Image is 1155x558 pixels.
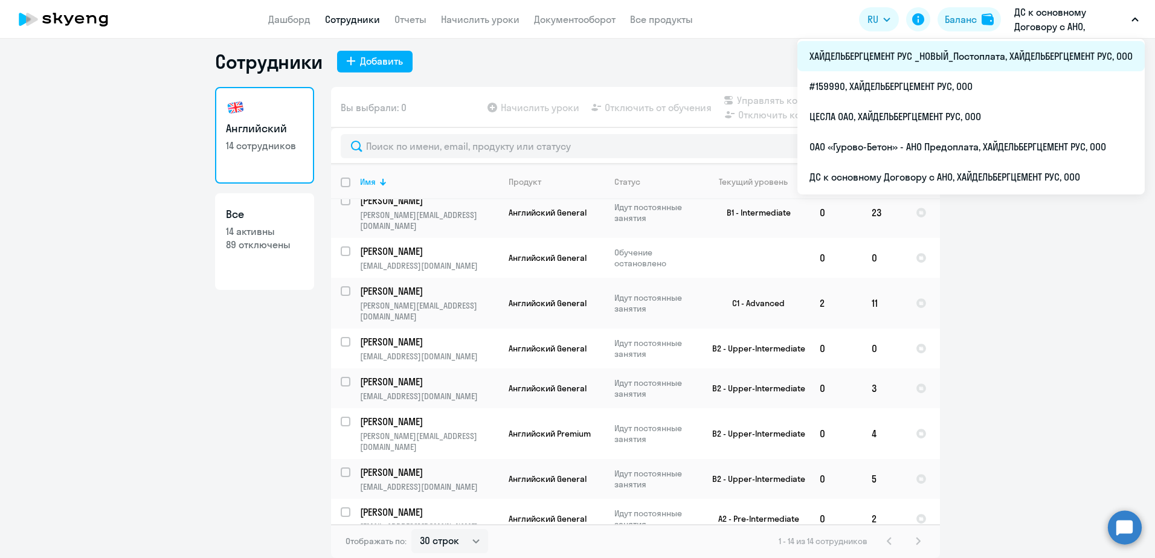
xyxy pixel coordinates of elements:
[360,505,497,519] p: [PERSON_NAME]
[810,459,862,499] td: 0
[360,481,498,492] p: [EMAIL_ADDRESS][DOMAIN_NAME]
[441,13,520,25] a: Начислить уроки
[360,415,498,428] a: [PERSON_NAME]
[360,466,497,479] p: [PERSON_NAME]
[779,536,867,547] span: 1 - 14 из 14 сотрудников
[614,468,697,490] p: Идут постоянные занятия
[341,134,930,158] input: Поиск по имени, email, продукту или статусу
[360,375,497,388] p: [PERSON_NAME]
[215,87,314,184] a: Английский14 сотрудников
[938,7,1001,31] button: Балансbalance
[862,499,906,539] td: 2
[360,54,403,68] div: Добавить
[226,207,303,222] h3: Все
[226,238,303,251] p: 89 отключены
[509,176,604,187] div: Продукт
[859,7,899,31] button: RU
[707,176,809,187] div: Текущий уровень
[360,431,498,452] p: [PERSON_NAME][EMAIL_ADDRESS][DOMAIN_NAME]
[360,505,498,519] a: [PERSON_NAME]
[360,176,376,187] div: Имя
[982,13,994,25] img: balance
[360,284,497,298] p: [PERSON_NAME]
[945,12,977,27] div: Баланс
[215,193,314,290] a: Все14 активны89 отключены
[360,210,498,231] p: [PERSON_NAME][EMAIL_ADDRESS][DOMAIN_NAME]
[509,252,587,263] span: Английский General
[810,278,862,329] td: 2
[360,194,498,207] a: [PERSON_NAME]
[509,428,591,439] span: Английский Premium
[698,368,810,408] td: B2 - Upper-Intermediate
[614,176,640,187] div: Статус
[394,13,426,25] a: Отчеты
[509,298,587,309] span: Английский General
[1014,5,1127,34] p: ДС к основному Договору с АНО, ХАЙДЕЛЬБЕРГЦЕМЕНТ РУС, ООО
[862,238,906,278] td: 0
[360,466,498,479] a: [PERSON_NAME]
[630,13,693,25] a: Все продукты
[341,100,407,115] span: Вы выбрали: 0
[215,50,323,74] h1: Сотрудники
[698,187,810,238] td: B1 - Intermediate
[325,13,380,25] a: Сотрудники
[509,513,587,524] span: Английский General
[867,12,878,27] span: RU
[810,408,862,459] td: 0
[719,176,788,187] div: Текущий уровень
[360,521,498,532] p: [EMAIL_ADDRESS][DOMAIN_NAME]
[509,343,587,354] span: Английский General
[534,13,616,25] a: Документооборот
[862,278,906,329] td: 11
[509,383,587,394] span: Английский General
[226,139,303,152] p: 14 сотрудников
[698,329,810,368] td: B2 - Upper-Intermediate
[698,408,810,459] td: B2 - Upper-Intermediate
[810,329,862,368] td: 0
[862,368,906,408] td: 3
[360,300,498,322] p: [PERSON_NAME][EMAIL_ADDRESS][DOMAIN_NAME]
[226,98,245,117] img: english
[360,194,497,207] p: [PERSON_NAME]
[614,292,697,314] p: Идут постоянные занятия
[862,459,906,499] td: 5
[614,423,697,444] p: Идут постоянные занятия
[360,375,498,388] a: [PERSON_NAME]
[360,245,498,258] a: [PERSON_NAME]
[614,338,697,359] p: Идут постоянные занятия
[268,13,310,25] a: Дашборд
[360,260,498,271] p: [EMAIL_ADDRESS][DOMAIN_NAME]
[226,225,303,238] p: 14 активны
[614,247,697,269] p: Обучение остановлено
[614,202,697,223] p: Идут постоянные занятия
[226,121,303,136] h3: Английский
[360,284,498,298] a: [PERSON_NAME]
[360,245,497,258] p: [PERSON_NAME]
[509,207,587,218] span: Английский General
[360,351,498,362] p: [EMAIL_ADDRESS][DOMAIN_NAME]
[810,499,862,539] td: 0
[509,473,587,484] span: Английский General
[698,499,810,539] td: A2 - Pre-Intermediate
[360,335,498,348] a: [PERSON_NAME]
[862,329,906,368] td: 0
[346,536,407,547] span: Отображать по:
[862,187,906,238] td: 23
[698,278,810,329] td: C1 - Advanced
[1008,5,1145,34] button: ДС к основному Договору с АНО, ХАЙДЕЛЬБЕРГЦЕМЕНТ РУС, ООО
[509,176,541,187] div: Продукт
[614,377,697,399] p: Идут постоянные занятия
[360,335,497,348] p: [PERSON_NAME]
[862,408,906,459] td: 4
[614,176,697,187] div: Статус
[698,459,810,499] td: B2 - Upper-Intermediate
[810,368,862,408] td: 0
[360,391,498,402] p: [EMAIL_ADDRESS][DOMAIN_NAME]
[360,415,497,428] p: [PERSON_NAME]
[360,176,498,187] div: Имя
[810,238,862,278] td: 0
[337,51,413,72] button: Добавить
[614,508,697,530] p: Идут постоянные занятия
[810,187,862,238] td: 0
